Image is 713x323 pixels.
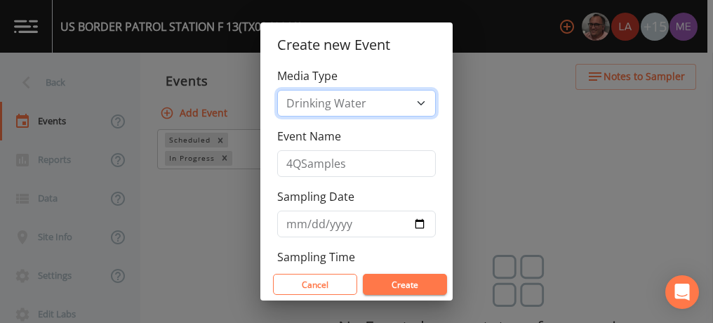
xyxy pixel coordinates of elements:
label: Sampling Time [277,249,355,265]
label: Sampling Date [277,188,354,205]
label: Event Name [277,128,341,145]
h2: Create new Event [260,22,453,67]
div: Open Intercom Messenger [665,275,699,309]
button: Create [363,274,447,295]
button: Cancel [273,274,357,295]
label: Media Type [277,67,338,84]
